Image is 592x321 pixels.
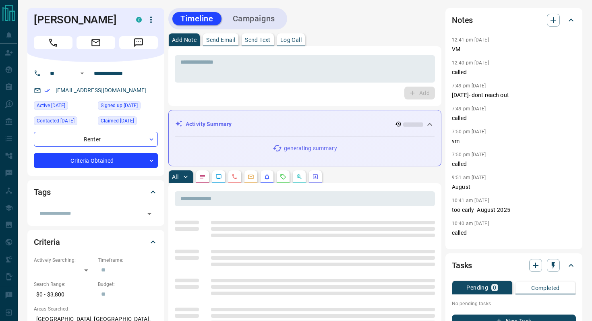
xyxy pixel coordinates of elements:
p: 10:40 am [DATE] [452,221,489,226]
p: $0 - $3,800 [34,288,94,301]
button: Open [77,68,87,78]
svg: Agent Actions [312,174,319,180]
p: Actively Searching: [34,257,94,264]
p: 0 [493,285,496,290]
p: vm [452,137,576,145]
div: Renter [34,132,158,147]
p: Completed [531,285,560,291]
p: generating summary [284,144,337,153]
p: Pending [466,285,488,290]
p: [DATE]- dont reach out [452,91,576,99]
p: Search Range: [34,281,94,288]
button: Campaigns [225,12,283,25]
div: Activity Summary [175,117,435,132]
span: Signed up [DATE] [101,101,138,110]
span: Email [77,36,115,49]
p: too early- August-2025- [452,206,576,214]
svg: Email Verified [44,88,50,93]
p: Timeframe: [98,257,158,264]
p: 7:49 pm [DATE] [452,83,486,89]
p: Areas Searched: [34,305,158,313]
p: called [452,68,576,77]
svg: Requests [280,174,286,180]
button: Timeline [172,12,221,25]
button: Open [144,208,155,220]
svg: Notes [199,174,206,180]
h2: Notes [452,14,473,27]
p: 12:04 pm [DATE] [452,244,489,249]
p: 12:41 pm [DATE] [452,37,489,43]
p: VM [452,45,576,54]
p: called- [452,229,576,237]
p: Log Call [280,37,302,43]
h2: Tasks [452,259,472,272]
span: Active [DATE] [37,101,65,110]
p: Send Text [245,37,271,43]
p: Budget: [98,281,158,288]
div: condos.ca [136,17,142,23]
p: 7:49 pm [DATE] [452,106,486,112]
h2: Tags [34,186,50,199]
p: called [452,114,576,122]
p: called [452,160,576,168]
h1: [PERSON_NAME] [34,13,124,26]
span: Call [34,36,72,49]
div: Mon Jul 08 2024 [98,116,158,128]
p: 12:40 pm [DATE] [452,60,489,66]
div: Fri Jan 12 2024 [98,101,158,112]
p: No pending tasks [452,298,576,310]
a: [EMAIL_ADDRESS][DOMAIN_NAME] [56,87,147,93]
h2: Criteria [34,236,60,249]
p: 10:41 am [DATE] [452,198,489,203]
p: 7:50 pm [DATE] [452,152,486,157]
svg: Opportunities [296,174,302,180]
span: Contacted [DATE] [37,117,75,125]
p: Add Note [172,37,197,43]
div: Tue Aug 12 2025 [34,116,94,128]
p: 7:50 pm [DATE] [452,129,486,135]
p: 9:51 am [DATE] [452,175,486,180]
p: Send Email [206,37,235,43]
span: Claimed [DATE] [101,117,134,125]
p: Activity Summary [186,120,232,128]
svg: Emails [248,174,254,180]
div: Criteria [34,232,158,252]
div: Tasks [452,256,576,275]
div: Notes [452,10,576,30]
div: Criteria Obtained [34,153,158,168]
div: Tags [34,182,158,202]
svg: Listing Alerts [264,174,270,180]
span: Message [119,36,158,49]
p: All [172,174,178,180]
svg: Lead Browsing Activity [215,174,222,180]
p: August- [452,183,576,191]
svg: Calls [232,174,238,180]
div: Wed Aug 13 2025 [34,101,94,112]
